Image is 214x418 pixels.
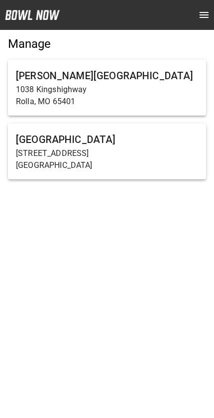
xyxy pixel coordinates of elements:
button: open drawer [194,5,214,25]
h5: Manage [8,36,206,52]
p: [GEOGRAPHIC_DATA] [16,159,198,171]
img: logo [5,10,60,20]
p: 1038 Kingshighway [16,84,198,96]
p: Rolla, MO 65401 [16,96,198,108]
h6: [PERSON_NAME][GEOGRAPHIC_DATA] [16,68,198,84]
h6: [GEOGRAPHIC_DATA] [16,132,198,147]
p: [STREET_ADDRESS] [16,147,198,159]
